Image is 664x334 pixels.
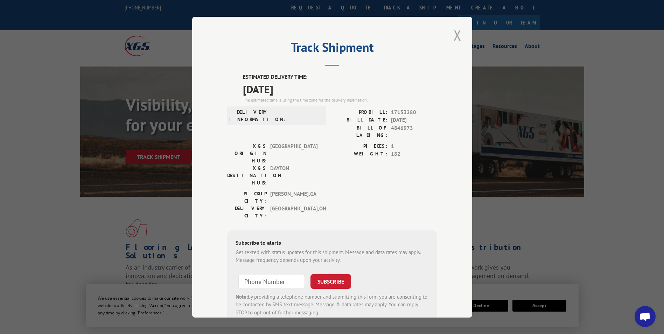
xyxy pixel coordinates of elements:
span: 17153280 [391,108,437,116]
span: [DATE] [243,81,437,97]
div: Subscribe to alerts [236,238,429,248]
button: Close modal [452,26,463,45]
span: [GEOGRAPHIC_DATA] [270,142,317,164]
label: XGS ORIGIN HUB: [227,142,267,164]
label: DELIVERY CITY: [227,204,267,219]
span: DAYTON [270,164,317,186]
label: PIECES: [332,142,387,150]
label: XGS DESTINATION HUB: [227,164,267,186]
input: Phone Number [238,274,305,288]
label: PROBILL: [332,108,387,116]
strong: Note: [236,293,248,300]
span: 4846973 [391,124,437,139]
label: BILL DATE: [332,116,387,124]
label: BILL OF LADING: [332,124,387,139]
span: [GEOGRAPHIC_DATA] , OH [270,204,317,219]
span: [DATE] [391,116,437,124]
button: SUBSCRIBE [310,274,351,288]
label: WEIGHT: [332,150,387,158]
label: PICKUP CITY: [227,190,267,204]
a: Open chat [635,306,656,327]
span: [PERSON_NAME] , GA [270,190,317,204]
label: DELIVERY INFORMATION: [229,108,269,123]
span: 182 [391,150,437,158]
div: The estimated time is using the time zone for the delivery destination. [243,97,437,103]
h2: Track Shipment [227,42,437,56]
div: Get texted with status updates for this shipment. Message and data rates may apply. Message frequ... [236,248,429,264]
span: 1 [391,142,437,150]
label: ESTIMATED DELIVERY TIME: [243,73,437,81]
div: by providing a telephone number and submitting this form you are consenting to be contacted by SM... [236,293,429,316]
